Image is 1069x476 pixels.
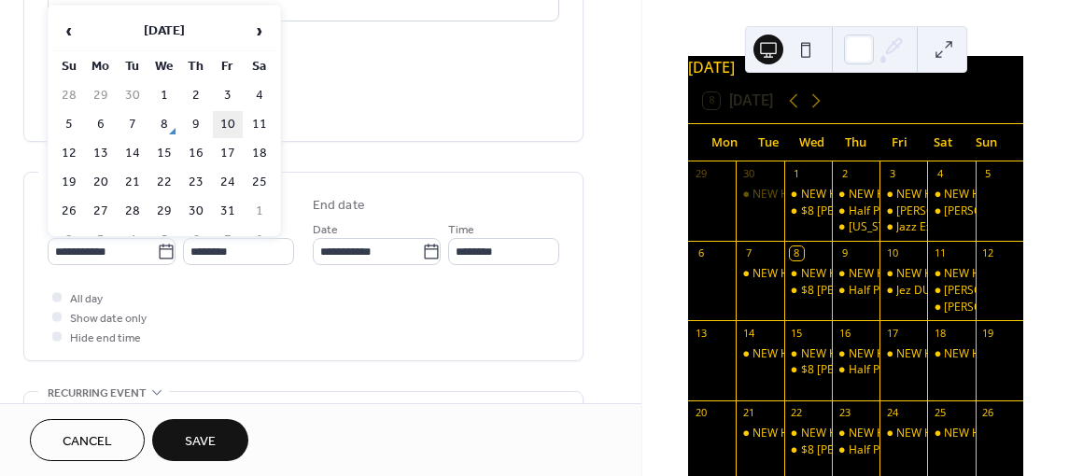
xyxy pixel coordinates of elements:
[213,53,243,80] th: Fr
[801,203,998,219] div: $8 [PERSON_NAME] & Old Fashioneds
[837,406,851,420] div: 23
[245,140,274,167] td: 18
[790,246,804,260] div: 8
[753,346,890,362] div: NEW HAPPY HOUR 5-7PM!
[790,167,804,181] div: 1
[981,406,995,420] div: 26
[801,442,998,458] div: $8 [PERSON_NAME] & Old Fashioneds
[694,167,708,181] div: 29
[736,266,783,282] div: NEW HAPPY HOUR 5-7PM!
[927,346,975,362] div: NEW HAPPY HOUR 5-7PM!
[181,111,211,138] td: 9
[832,219,879,235] div: Texas Hart LIVE!
[741,406,755,420] div: 21
[944,203,1059,219] div: [PERSON_NAME] LIVE!
[837,326,851,340] div: 16
[801,426,938,441] div: NEW HAPPY HOUR 5-7PM!
[54,140,84,167] td: 12
[149,53,179,80] th: We
[801,362,998,378] div: $8 [PERSON_NAME] & Old Fashioneds
[878,124,921,161] div: Fri
[118,227,148,254] td: 4
[694,406,708,420] div: 20
[70,329,141,348] span: Hide end time
[784,203,832,219] div: $8 Coco Chanels & Old Fashioneds
[70,309,147,329] span: Show date only
[149,198,179,225] td: 29
[879,187,927,203] div: NEW HAPPY HOUR 5-7PM!
[213,198,243,225] td: 31
[86,169,116,196] td: 20
[879,283,927,299] div: Jez DUO LIVE!
[747,124,791,161] div: Tue
[784,283,832,299] div: $8 Coco Chanels & Old Fashioneds
[30,419,145,461] button: Cancel
[213,169,243,196] td: 24
[879,346,927,362] div: NEW HAPPY HOUR 5-7PM!
[832,203,879,219] div: Half Price Bottles Of Wine!
[790,326,804,340] div: 15
[86,82,116,109] td: 29
[790,406,804,420] div: 22
[896,266,1034,282] div: NEW HAPPY HOUR 5-7PM!
[885,406,899,420] div: 24
[801,283,998,299] div: $8 [PERSON_NAME] & Old Fashioneds
[118,111,148,138] td: 7
[753,187,890,203] div: NEW HAPPY HOUR 5-7PM!
[213,227,243,254] td: 7
[927,283,975,299] div: Connie Pintor LIVE!
[933,326,947,340] div: 18
[63,432,112,452] span: Cancel
[245,227,274,254] td: 8
[927,426,975,441] div: NEW HAPPY HOUR 5-7PM!
[927,203,975,219] div: Jordan Taylor LIVE!
[86,11,243,51] th: [DATE]
[149,227,179,254] td: 5
[981,167,995,181] div: 5
[885,246,899,260] div: 10
[741,246,755,260] div: 7
[181,53,211,80] th: Th
[313,196,365,216] div: End date
[152,419,248,461] button: Save
[688,56,1023,78] div: [DATE]
[181,82,211,109] td: 2
[832,187,879,203] div: NEW HAPPY HOUR 5-7PM!
[741,167,755,181] div: 30
[933,246,947,260] div: 11
[54,82,84,109] td: 28
[832,346,879,362] div: NEW HAPPY HOUR 5-7PM!
[54,111,84,138] td: 5
[832,266,879,282] div: NEW HAPPY HOUR 5-7PM!
[118,53,148,80] th: Tu
[964,124,1008,161] div: Sun
[118,198,148,225] td: 28
[834,124,878,161] div: Thu
[832,362,879,378] div: Half Price Bottles Of Wine!
[849,203,985,219] div: Half Price Bottles Of Wine!
[849,283,985,299] div: Half Price Bottles Of Wine!
[149,169,179,196] td: 22
[213,111,243,138] td: 10
[48,384,147,403] span: Recurring event
[313,220,338,240] span: Date
[879,203,927,219] div: Connie Pintor LIVE!
[981,246,995,260] div: 12
[86,111,116,138] td: 6
[70,289,103,309] span: All day
[921,124,965,161] div: Sat
[181,140,211,167] td: 16
[149,111,179,138] td: 8
[927,300,975,315] div: Jordan Taylor LIVE!
[927,266,975,282] div: NEW HAPPY HOUR 5-7PM!
[736,426,783,441] div: NEW HAPPY HOUR 5-7PM!
[896,283,966,299] div: Jez DUO LIVE!
[896,203,1011,219] div: [PERSON_NAME] LIVE!
[245,82,274,109] td: 4
[896,426,1034,441] div: NEW HAPPY HOUR 5-7PM!
[181,169,211,196] td: 23
[54,227,84,254] td: 2
[944,300,1059,315] div: [PERSON_NAME] LIVE!
[694,326,708,340] div: 13
[736,187,783,203] div: NEW HAPPY HOUR 5-7PM!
